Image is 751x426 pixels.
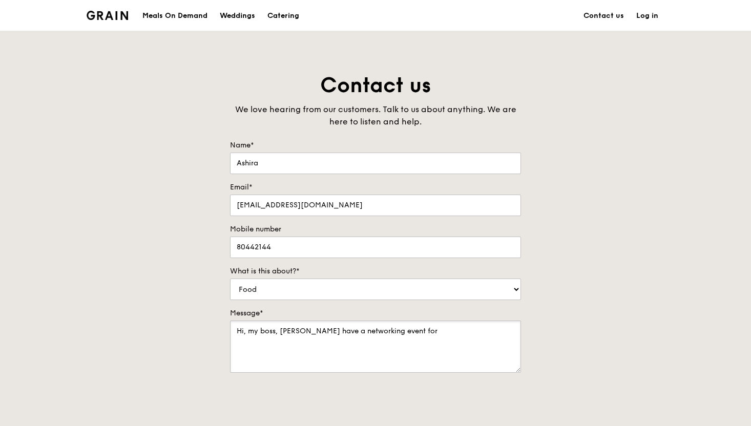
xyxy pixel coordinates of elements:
a: Log in [630,1,664,31]
div: Catering [267,1,299,31]
label: Name* [230,140,521,151]
label: What is this about?* [230,266,521,276]
div: Meals On Demand [142,1,207,31]
div: Weddings [220,1,255,31]
a: Contact us [577,1,630,31]
a: Catering [261,1,305,31]
div: We love hearing from our customers. Talk to us about anything. We are here to listen and help. [230,103,521,128]
a: Weddings [214,1,261,31]
label: Mobile number [230,224,521,235]
label: Message* [230,308,521,318]
label: Email* [230,182,521,193]
img: Grain [87,11,128,20]
h1: Contact us [230,72,521,99]
iframe: reCAPTCHA [230,383,386,423]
